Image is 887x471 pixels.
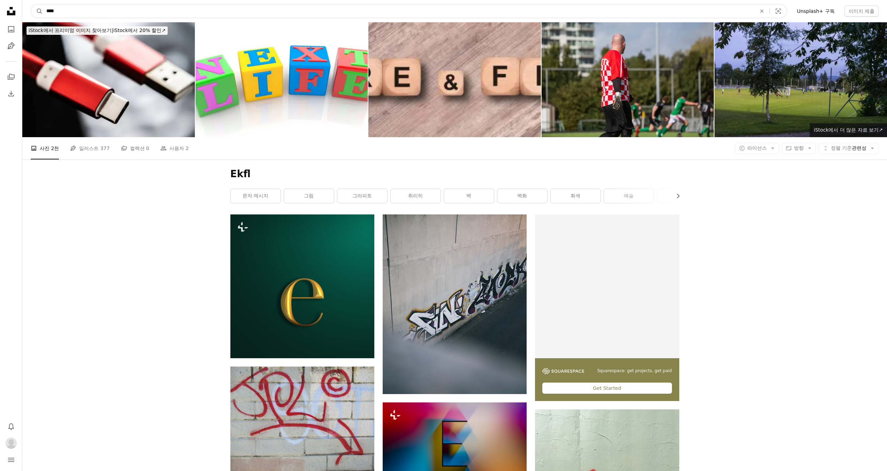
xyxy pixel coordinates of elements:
img: 스마트폰용 USB 커넥터 ksljf ekfl;wq h hnjdfkwqhfdj hjfkl;wqhfdjk d sfhjksh hjfdk fdsaf fds fdafds afew [22,22,195,137]
span: 0 [146,144,149,152]
img: 축구 경기 중 레드 헤드 성인 남자 골키퍼 [542,22,714,137]
button: 이미지 제출 [844,6,879,17]
img: 녹색 바탕에 금색 문자 E [230,214,374,358]
a: 다운로드 내역 [4,87,18,101]
button: 시각적 검색 [770,5,787,18]
a: 검은 파란색과 흰색 낙서 [383,301,527,307]
button: 방향 [782,143,816,154]
span: iStock에서 20% 할인 ↗ [29,28,166,33]
span: 정렬 기준 [831,145,852,151]
span: iStock에서 프리미엄 이미지 찾아보기 | [29,28,113,33]
button: 라이선스 [735,143,779,154]
img: file-1747939142011-51e5cc87e3c9 [542,368,584,374]
h1: Ekfl [230,168,679,180]
img: 다음 라이프 컨셉의 다채로운 큐브 [196,22,368,137]
a: 일러스트 [4,39,18,53]
span: 관련성 [831,145,866,152]
a: iStock에서 더 많은 자료 보기↗ [810,123,887,137]
a: 회색 [551,189,601,203]
a: 사진 [4,22,18,36]
a: 예술 [604,189,654,203]
a: 알파벳 [657,189,707,203]
a: 문자 메시지 [231,189,281,203]
a: Squarespace: get projects, get paidGet Started [535,214,679,401]
button: 정렬 기준관련성 [819,143,879,154]
button: 메뉴 [4,453,18,467]
a: 벽화 [497,189,547,203]
a: 취리히 [391,189,441,203]
div: Get Started [542,383,672,394]
span: iStock에서 더 많은 자료 보기 ↗ [814,127,883,133]
button: 프로필 [4,436,18,450]
button: Unsplash 검색 [31,5,43,18]
img: 필드에 아마추어 축구 축구 훈련 profi 저녁 [714,22,887,137]
a: 컬렉션 0 [121,137,149,159]
button: 목록을 오른쪽으로 스크롤 [672,189,679,203]
a: iStock에서 프리미엄 이미지 찾아보기|iStock에서 20% 할인↗ [22,22,172,39]
a: 컬렉션 [4,70,18,84]
button: 삭제 [754,5,770,18]
a: 홈 — Unsplash [4,4,18,19]
a: Unsplash+ 구독 [793,6,839,17]
img: 검은 파란색과 흰색 낙서 [383,214,527,394]
button: 알림 [4,419,18,433]
span: 라이선스 [747,145,767,151]
span: 방향 [794,145,804,151]
form: 사이트 전체에서 이미지 찾기 [31,4,787,18]
span: 2 [185,144,189,152]
a: 사용자 2 [160,137,189,159]
a: 흰 벽에 빨간색과 흰색 낙서 [230,417,374,424]
span: Squarespace: get projects, get paid [597,368,672,374]
a: 배경 패턴 [383,440,527,447]
a: 그라피토 [337,189,387,203]
a: 그림 [284,189,334,203]
img: 사용자 승혁 양의 아바타 [6,438,17,449]
img: 나무 큐브에 기록 된 고용 및 화재 [368,22,541,137]
a: 녹색 바탕에 금색 문자 E [230,283,374,289]
a: 일러스트 377 [70,137,109,159]
a: 벽 [444,189,494,203]
span: 377 [100,144,110,152]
